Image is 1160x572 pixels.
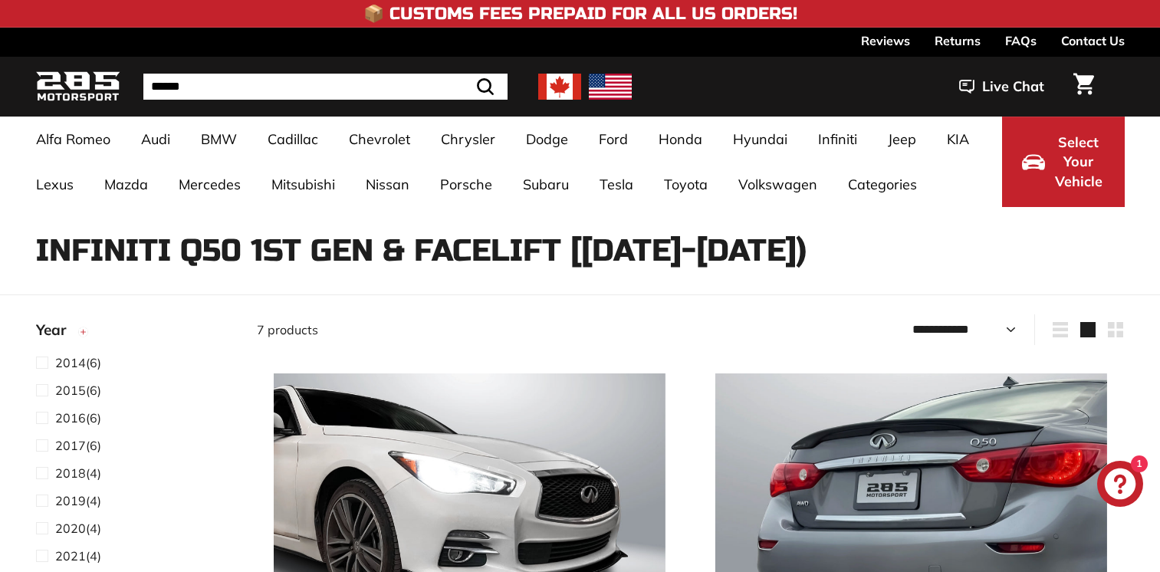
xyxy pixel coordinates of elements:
[55,353,101,372] span: (6)
[718,117,803,162] a: Hyundai
[21,117,126,162] a: Alfa Romeo
[511,117,583,162] a: Dodge
[1061,28,1125,54] a: Contact Us
[649,162,723,207] a: Toyota
[1002,117,1125,207] button: Select Your Vehicle
[55,519,101,537] span: (4)
[186,117,252,162] a: BMW
[334,117,426,162] a: Chevrolet
[1053,133,1105,192] span: Select Your Vehicle
[1005,28,1037,54] a: FAQs
[508,162,584,207] a: Subaru
[55,465,86,481] span: 2018
[363,5,797,23] h4: 📦 Customs Fees Prepaid for All US Orders!
[861,28,910,54] a: Reviews
[36,314,232,353] button: Year
[643,117,718,162] a: Honda
[55,409,101,427] span: (6)
[21,162,89,207] a: Lexus
[55,548,86,564] span: 2021
[833,162,932,207] a: Categories
[89,162,163,207] a: Mazda
[55,355,86,370] span: 2014
[36,69,120,105] img: Logo_285_Motorsport_areodynamics_components
[36,234,1125,268] h1: Infiniti Q50 1st Gen & Facelift [[DATE]-[DATE])
[163,162,256,207] a: Mercedes
[426,117,511,162] a: Chrysler
[932,117,984,162] a: KIA
[584,162,649,207] a: Tesla
[803,117,872,162] a: Infiniti
[55,438,86,453] span: 2017
[1093,461,1148,511] inbox-online-store-chat: Shopify online store chat
[55,493,86,508] span: 2019
[583,117,643,162] a: Ford
[55,410,86,426] span: 2016
[350,162,425,207] a: Nissan
[55,436,101,455] span: (6)
[935,28,981,54] a: Returns
[425,162,508,207] a: Porsche
[55,547,101,565] span: (4)
[872,117,932,162] a: Jeep
[257,321,691,339] div: 7 products
[939,67,1064,106] button: Live Chat
[723,162,833,207] a: Volkswagen
[55,464,101,482] span: (4)
[256,162,350,207] a: Mitsubishi
[55,383,86,398] span: 2015
[55,521,86,536] span: 2020
[126,117,186,162] a: Audi
[143,74,508,100] input: Search
[982,77,1044,97] span: Live Chat
[36,319,77,341] span: Year
[252,117,334,162] a: Cadillac
[55,381,101,399] span: (6)
[55,491,101,510] span: (4)
[1064,61,1103,113] a: Cart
